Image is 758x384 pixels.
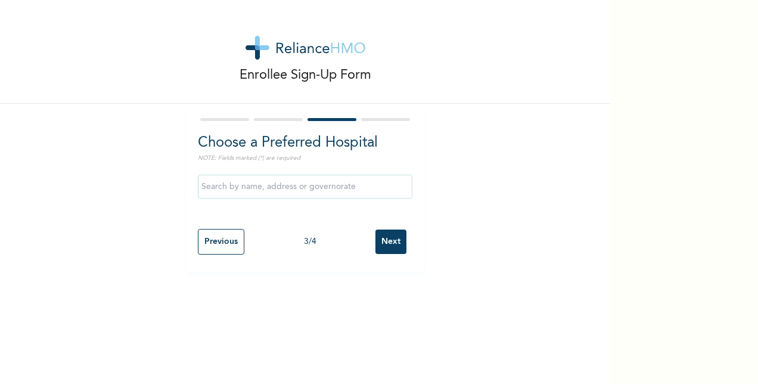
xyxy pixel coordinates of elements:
[198,175,412,199] input: Search by name, address or governorate
[246,36,365,60] img: logo
[198,154,412,163] p: NOTE: Fields marked (*) are required
[198,132,412,154] h2: Choose a Preferred Hospital
[244,236,375,248] div: 3 / 4
[240,66,371,85] p: Enrollee Sign-Up Form
[375,230,406,254] input: Next
[198,229,244,255] input: Previous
